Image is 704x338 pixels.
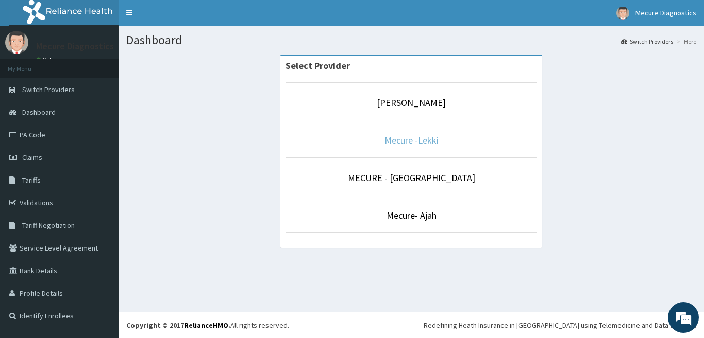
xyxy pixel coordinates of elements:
p: Mecure Diagnostics [36,42,114,51]
a: Mecure- Ajah [387,209,437,221]
span: Dashboard [22,108,56,117]
a: RelianceHMO [184,321,228,330]
strong: Copyright © 2017 . [126,321,230,330]
img: User Image [616,7,629,20]
span: Tariffs [22,175,41,185]
a: Switch Providers [621,37,673,46]
a: Mecure -Lekki [384,134,439,146]
li: Here [674,37,696,46]
a: MECURE - [GEOGRAPHIC_DATA] [348,172,475,184]
h1: Dashboard [126,33,696,47]
img: User Image [5,31,28,54]
div: Redefining Heath Insurance in [GEOGRAPHIC_DATA] using Telemedicine and Data Science! [424,320,696,330]
span: Claims [22,153,42,162]
span: Switch Providers [22,85,75,94]
a: [PERSON_NAME] [377,97,446,109]
a: Online [36,56,61,63]
strong: Select Provider [286,60,350,72]
span: Mecure Diagnostics [635,8,696,17]
footer: All rights reserved. [119,312,704,338]
span: Tariff Negotiation [22,221,75,230]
